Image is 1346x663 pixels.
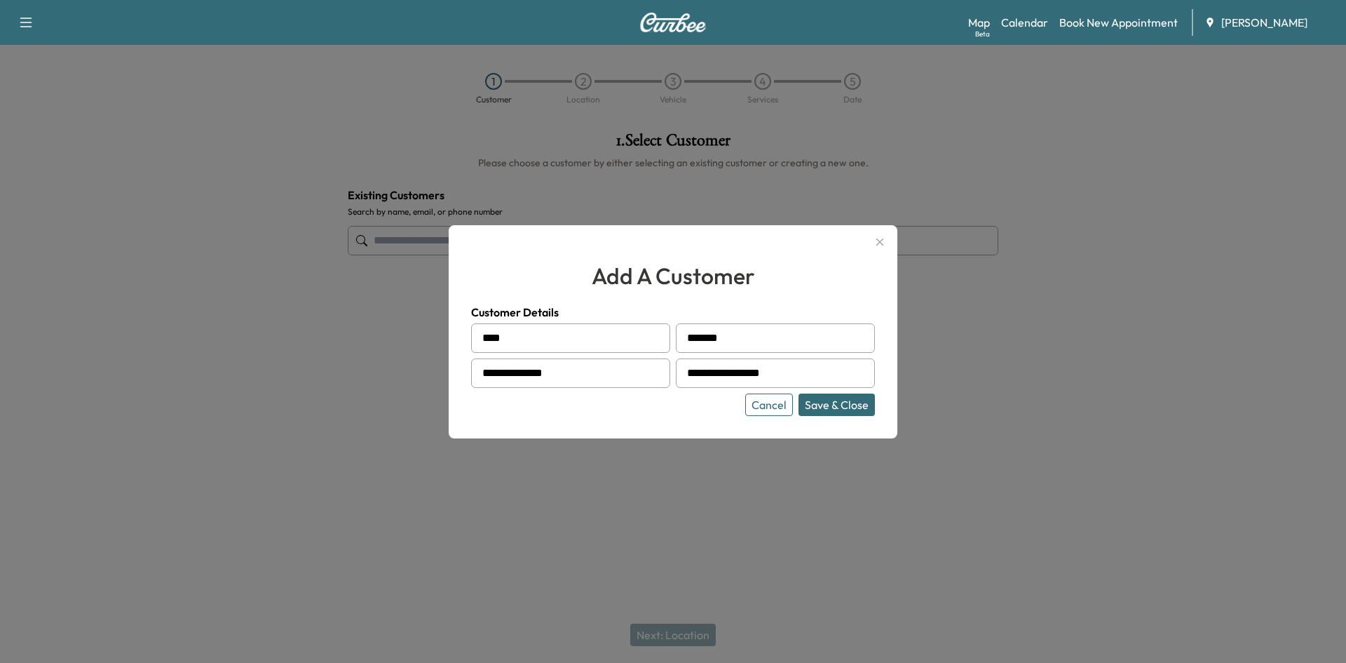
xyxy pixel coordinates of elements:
[745,394,793,416] button: Cancel
[639,13,707,32] img: Curbee Logo
[471,259,875,293] h2: add a customer
[968,14,990,31] a: MapBeta
[975,29,990,39] div: Beta
[1059,14,1178,31] a: Book New Appointment
[471,304,875,321] h4: Customer Details
[798,394,875,416] button: Save & Close
[1221,14,1307,31] span: [PERSON_NAME]
[1001,14,1048,31] a: Calendar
